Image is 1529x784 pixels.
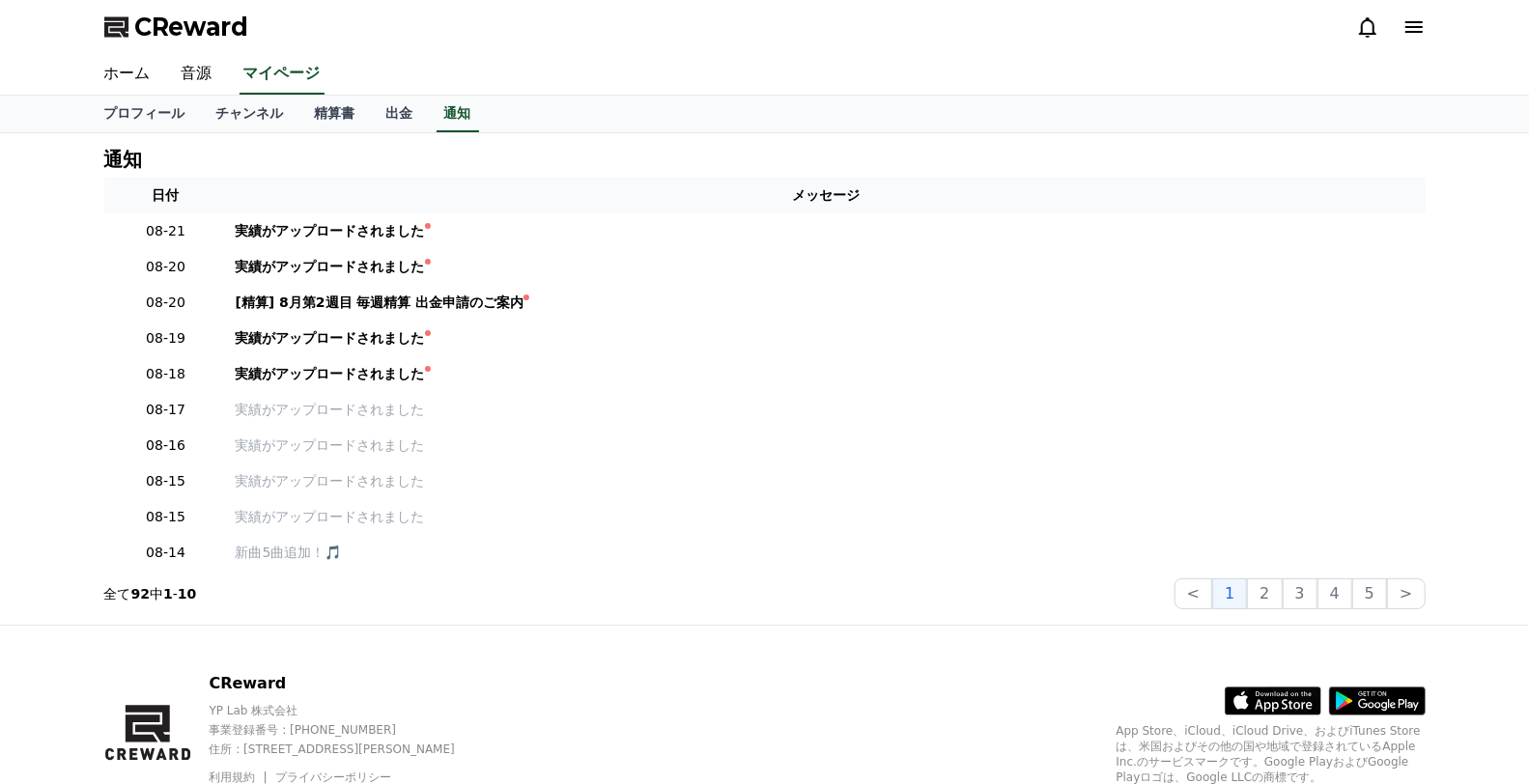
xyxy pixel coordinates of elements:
[1212,578,1247,609] button: 1
[104,178,228,213] th: 日付
[104,12,249,42] a: CReward
[209,742,488,757] p: 住所 : [STREET_ADDRESS][PERSON_NAME]
[209,672,488,695] p: CReward
[228,178,1426,213] th: メッセージ
[209,703,488,718] p: YP Lab 株式会社
[236,471,1418,491] a: 実績がアップロードされました
[1175,578,1212,609] button: <
[112,293,220,313] p: 08-20
[236,257,1418,277] a: 実績がアップロードされました
[1283,578,1317,609] button: 3
[163,586,173,602] strong: 1
[240,54,325,95] a: マイページ
[236,257,425,277] div: 実績がアップロードされました
[112,400,220,420] p: 08-17
[1352,578,1387,609] button: 5
[104,149,143,170] h4: 通知
[135,12,249,42] span: CReward
[112,257,220,277] p: 08-20
[437,96,479,132] a: 通知
[1317,578,1352,609] button: 4
[104,584,197,603] p: 全て 中 -
[112,364,220,384] p: 08-18
[89,96,201,132] a: プロフィール
[209,770,269,784] a: 利用規約
[112,471,220,491] p: 08-15
[299,96,371,132] a: 精算書
[1387,578,1425,609] button: >
[236,328,425,349] div: 実績がアップロードされました
[371,96,429,132] a: 出金
[131,586,150,602] strong: 92
[166,54,228,95] a: 音源
[112,543,220,563] p: 08-14
[112,435,220,456] p: 08-16
[236,364,425,384] div: 実績がアップロードされました
[112,328,220,349] p: 08-19
[209,722,488,738] p: 事業登録番号 : [PHONE_NUMBER]
[236,364,1418,384] a: 実績がアップロードされました
[1247,578,1282,609] button: 2
[112,507,220,527] p: 08-15
[275,770,391,784] a: プライバシーポリシー
[236,293,524,313] div: [精算] 8月第2週目 毎週精算 出金申請のご案内
[236,221,1418,241] a: 実績がアップロードされました
[178,586,196,602] strong: 10
[236,435,1418,456] a: 実績がアップロードされました
[201,96,299,132] a: チャンネル
[89,54,166,95] a: ホーム
[236,400,1418,420] a: 実績がアップロードされました
[236,507,1418,527] a: 実績がアップロードされました
[236,328,1418,349] a: 実績がアップロードされました
[236,543,1418,563] a: 新曲5曲追加！🎵
[236,293,1418,313] a: [精算] 8月第2週目 毎週精算 出金申請のご案内
[236,221,425,241] div: 実績がアップロードされました
[112,221,220,241] p: 08-21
